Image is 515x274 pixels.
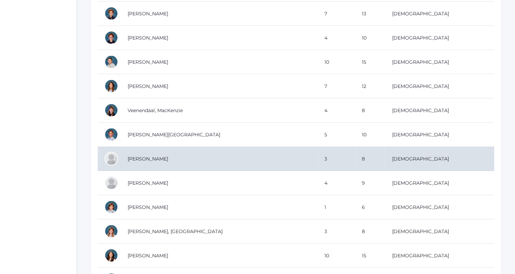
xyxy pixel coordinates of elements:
[355,123,385,147] td: 10
[385,98,494,123] td: [DEMOGRAPHIC_DATA]
[385,219,494,244] td: [DEMOGRAPHIC_DATA]
[318,244,355,268] td: 10
[121,195,318,219] td: [PERSON_NAME]
[104,55,118,69] div: Vincent Turk
[318,50,355,74] td: 10
[385,26,494,50] td: [DEMOGRAPHIC_DATA]
[121,2,318,26] td: [PERSON_NAME]
[104,31,118,45] div: Theodore Trumpower
[355,2,385,26] td: 13
[104,176,118,190] div: Eleanor Velasquez
[121,171,318,195] td: [PERSON_NAME]
[385,50,494,74] td: [DEMOGRAPHIC_DATA]
[318,147,355,171] td: 3
[355,219,385,244] td: 8
[318,219,355,244] td: 3
[121,219,318,244] td: [PERSON_NAME], [GEOGRAPHIC_DATA]
[385,195,494,219] td: [DEMOGRAPHIC_DATA]
[355,244,385,268] td: 15
[318,26,355,50] td: 4
[104,79,118,93] div: Kaleigh Veenendaal
[385,74,494,98] td: [DEMOGRAPHIC_DATA]
[355,74,385,98] td: 12
[318,2,355,26] td: 7
[355,50,385,74] td: 15
[385,123,494,147] td: [DEMOGRAPHIC_DATA]
[355,98,385,123] td: 8
[385,244,494,268] td: [DEMOGRAPHIC_DATA]
[104,7,118,20] div: Peter Trumpower
[355,26,385,50] td: 10
[104,249,118,262] div: Brynn Vos
[121,50,318,74] td: [PERSON_NAME]
[121,74,318,98] td: [PERSON_NAME]
[355,171,385,195] td: 9
[318,74,355,98] td: 7
[355,147,385,171] td: 8
[104,200,118,214] div: Chloe Vick
[121,26,318,50] td: [PERSON_NAME]
[104,128,118,141] div: Preston Veenendaal
[355,195,385,219] td: 6
[104,152,118,166] div: Addie Velasquez
[318,123,355,147] td: 5
[318,98,355,123] td: 4
[385,171,494,195] td: [DEMOGRAPHIC_DATA]
[104,225,118,238] div: Madison Vick
[318,171,355,195] td: 4
[318,195,355,219] td: 1
[121,98,318,123] td: Veenendaal, MacKenzie
[385,147,494,171] td: [DEMOGRAPHIC_DATA]
[385,2,494,26] td: [DEMOGRAPHIC_DATA]
[121,244,318,268] td: [PERSON_NAME]
[121,123,318,147] td: [PERSON_NAME][GEOGRAPHIC_DATA]
[121,147,318,171] td: [PERSON_NAME]
[104,104,118,117] div: MacKenzie Veenendaal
